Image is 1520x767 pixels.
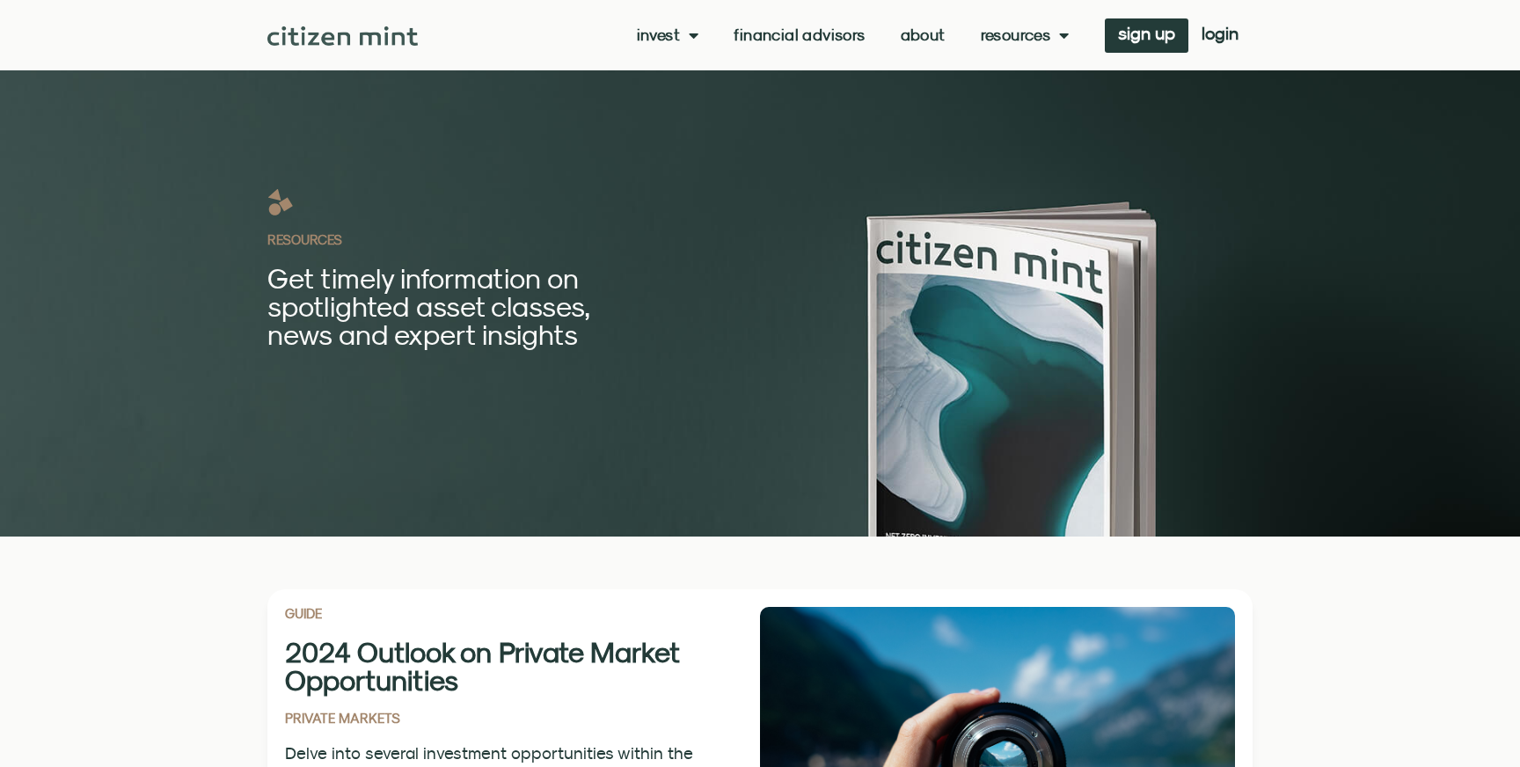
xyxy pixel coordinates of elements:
h2: PRIVATE MARKETS [285,712,760,725]
a: Invest [637,26,699,44]
nav: Menu [637,26,1070,44]
h2: Get timely information on spotlighted asset classes, news and expert insights [267,264,661,348]
img: Citizen Mint [267,26,418,46]
a: Resources [981,26,1070,44]
h2: RESOURCES [267,233,819,246]
h2: 2024 Outlook on Private Market Opportunities [285,638,707,694]
span: login [1202,27,1239,40]
a: sign up [1105,18,1188,53]
h2: GUIDE [285,607,760,620]
span: sign up [1118,27,1175,40]
a: Financial Advisors [734,26,865,44]
a: login [1188,18,1252,53]
a: About [901,26,946,44]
